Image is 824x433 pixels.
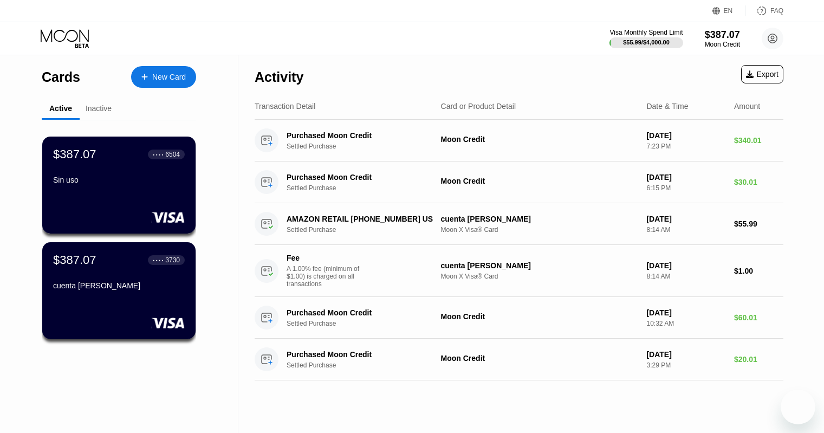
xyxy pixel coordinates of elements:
div: [DATE] [646,261,725,270]
div: [DATE] [646,173,725,182]
div: Amount [734,102,760,111]
div: $20.01 [734,355,783,364]
div: Fee [287,254,362,262]
div: Activity [255,69,303,85]
div: $387.07 [705,29,740,41]
div: Settled Purchase [287,361,446,369]
div: Purchased Moon CreditSettled PurchaseMoon Credit[DATE]7:23 PM$340.01 [255,120,783,161]
div: New Card [131,66,196,88]
div: Settled Purchase [287,226,446,234]
div: $55.99 / $4,000.00 [623,39,670,46]
div: FAQ [770,7,783,15]
div: 7:23 PM [646,143,725,150]
div: $55.99 [734,219,783,228]
div: 3730 [165,256,180,264]
div: [DATE] [646,131,725,140]
div: Transaction Detail [255,102,315,111]
div: Moon X Visa® Card [441,226,638,234]
div: EN [724,7,733,15]
div: Date & Time [646,102,688,111]
div: $1.00 [734,267,783,275]
div: Settled Purchase [287,143,446,150]
div: $387.07● ● ● ●3730cuenta [PERSON_NAME] [42,242,196,339]
div: ● ● ● ● [153,258,164,262]
div: Cards [42,69,80,85]
div: Active [49,104,72,113]
div: cuenta [PERSON_NAME] [53,281,185,290]
div: Visa Monthly Spend Limit$55.99/$4,000.00 [609,29,683,48]
iframe: Botón para iniciar la ventana de mensajería [781,390,815,424]
div: New Card [152,73,186,82]
div: $340.01 [734,136,783,145]
div: Card or Product Detail [441,102,516,111]
div: FeeA 1.00% fee (minimum of $1.00) is charged on all transactionscuenta [PERSON_NAME]Moon X Visa® ... [255,245,783,297]
div: 3:29 PM [646,361,725,369]
div: Purchased Moon Credit [287,131,435,140]
div: Moon Credit [705,41,740,48]
div: Export [746,70,778,79]
div: AMAZON RETAIL [PHONE_NUMBER] USSettled Purchasecuenta [PERSON_NAME]Moon X Visa® Card[DATE]8:14 AM... [255,203,783,245]
div: Visa Monthly Spend Limit [609,29,683,36]
div: FAQ [745,5,783,16]
div: 6:15 PM [646,184,725,192]
div: $60.01 [734,313,783,322]
div: cuenta [PERSON_NAME] [441,215,638,223]
div: [DATE] [646,215,725,223]
div: [DATE] [646,308,725,317]
div: Sin uso [53,176,185,184]
div: Purchased Moon Credit [287,173,435,182]
div: $387.07● ● ● ●6504Sin uso [42,137,196,234]
div: A 1.00% fee (minimum of $1.00) is charged on all transactions [287,265,368,288]
div: $387.07 [53,253,96,267]
div: Purchased Moon CreditSettled PurchaseMoon Credit[DATE]10:32 AM$60.01 [255,297,783,339]
div: 6504 [165,151,180,158]
div: Export [741,65,783,83]
div: $387.07Moon Credit [705,29,740,48]
div: Settled Purchase [287,184,446,192]
div: ● ● ● ● [153,153,164,156]
div: $387.07 [53,147,96,161]
div: 10:32 AM [646,320,725,327]
div: 8:14 AM [646,226,725,234]
div: Settled Purchase [287,320,446,327]
div: Moon Credit [441,354,638,363]
div: Moon Credit [441,135,638,144]
div: AMAZON RETAIL [PHONE_NUMBER] US [287,215,435,223]
div: Purchased Moon CreditSettled PurchaseMoon Credit[DATE]6:15 PM$30.01 [255,161,783,203]
div: Moon Credit [441,177,638,185]
div: EN [712,5,745,16]
div: Moon X Visa® Card [441,273,638,280]
div: [DATE] [646,350,725,359]
div: Inactive [86,104,112,113]
div: 8:14 AM [646,273,725,280]
div: cuenta [PERSON_NAME] [441,261,638,270]
div: Moon Credit [441,312,638,321]
div: Purchased Moon Credit [287,308,435,317]
div: Purchased Moon CreditSettled PurchaseMoon Credit[DATE]3:29 PM$20.01 [255,339,783,380]
div: Purchased Moon Credit [287,350,435,359]
div: $30.01 [734,178,783,186]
